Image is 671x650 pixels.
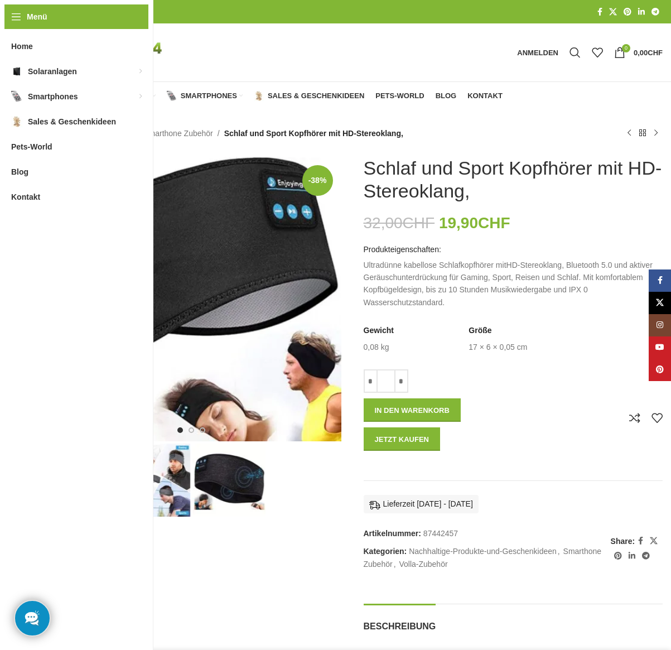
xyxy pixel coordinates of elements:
[649,314,671,336] a: Instagram Social Link
[611,548,625,564] a: Pinterest Social Link
[364,398,461,422] button: In den Warenkorb
[467,85,503,107] a: Kontakt
[436,92,457,100] span: Blog
[635,533,646,548] a: Facebook Social Link
[517,49,558,56] span: Anmelden
[36,85,508,107] div: Hauptnavigation
[506,261,562,269] span: HD-Stereoklang
[254,85,364,107] a: Sales & Geschenkideen
[639,548,653,564] a: Telegram Social Link
[364,325,663,353] table: Produktdetails
[648,49,663,57] span: CHF
[364,157,663,203] h1: Schlaf und Sport Kopfhörer mit HD-Stereoklang,
[478,214,510,232] span: CHF
[41,157,342,442] div: 1 / 3
[364,547,602,568] a: Smarthone Zubehör
[378,369,394,393] input: Produktmenge
[469,325,491,336] span: Größe
[42,127,403,139] nav: Breadcrumb
[27,11,47,23] span: Menü
[611,535,635,547] span: Share:
[439,214,510,232] bdi: 19,90
[189,427,194,433] li: Go to slide 2
[167,85,243,107] a: Smartphones
[254,91,264,101] img: Sales & Geschenkideen
[649,269,671,292] a: Facebook Social Link
[42,157,341,442] img: Diese Bluetooth-Schlafmaske vereint erholsame Schlaftherapie mit moderner Audiotechnologie – und ...
[364,427,441,451] button: Jetzt kaufen
[364,214,435,232] bdi: 32,00
[586,41,609,64] div: Meine Wunschliste
[364,547,407,556] span: Kategorien:
[375,92,424,100] span: Pets-World
[646,533,661,548] a: X Social Link
[649,359,671,381] a: Pinterest Social Link
[11,36,33,56] span: Home
[409,547,557,556] a: Nachhaltige-Produkte-und-Geschenkideen
[649,292,671,314] a: X Social Link
[620,4,635,20] a: Pinterest Social Link
[364,529,421,538] span: Artikelnummer:
[224,127,403,139] span: Schlaf und Sport Kopfhörer mit HD-Stereoklang,
[564,41,586,64] a: Suche
[609,41,668,64] a: 0 0,00CHF
[11,116,22,127] img: Sales & Geschenkideen
[648,4,663,20] a: Telegram Social Link
[364,325,394,336] span: Gewicht
[635,4,648,20] a: LinkedIn Social Link
[649,336,671,359] a: YouTube Social Link
[364,620,436,632] span: Beschreibung
[375,85,424,107] a: Pets-World
[622,44,630,52] span: 0
[28,86,78,107] span: Smartphones
[467,92,503,100] span: Kontakt
[11,137,52,157] span: Pets-World
[181,92,237,100] span: Smartphones
[200,427,205,433] li: Go to slide 3
[177,427,183,433] li: Go to slide 1
[116,444,191,517] div: 2 / 3
[117,444,190,517] img: Sportkopfhörer mit Schweissband
[11,187,40,207] span: Kontakt
[143,127,213,139] a: Smarthone Zubehör
[511,41,564,64] a: Anmelden
[625,548,639,564] a: LinkedIn Social Link
[399,560,447,569] a: Volla-Zubehör
[364,243,663,309] p: Ultradünne kabellose Schlafkopfhörer mit , Bluetooth 5.0 und aktiver Geräuschunterdrückung für Ga...
[191,444,267,517] div: 3 / 3
[11,162,28,182] span: Blog
[167,91,177,101] img: Smartphones
[302,165,333,196] span: -38%
[469,342,527,353] td: 17 × 6 × 0,05 cm
[634,49,663,57] bdi: 0,00
[11,91,22,102] img: Smartphones
[192,444,265,517] img: Schlaf und Sport Kopfhörer mit HD-Stereoklang, – Bild 3
[622,127,636,140] a: Vorheriges Produkt
[28,61,77,81] span: Solaranlagen
[364,342,389,353] td: 0,08 kg
[268,92,364,100] span: Sales & Geschenkideen
[28,112,116,132] span: Sales & Geschenkideen
[606,4,620,20] a: X Social Link
[364,495,479,513] div: Lieferzeit [DATE] - [DATE]
[649,127,663,140] a: Nächstes Produkt
[394,558,396,570] span: ,
[75,85,156,107] a: Solaranlagen
[11,66,22,77] img: Solaranlagen
[594,4,606,20] a: Facebook Social Link
[423,529,458,538] span: 87442457
[558,545,560,557] span: ,
[436,85,457,107] a: Blog
[403,214,435,232] span: CHF
[364,243,663,256] label: Produkteigenschaften:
